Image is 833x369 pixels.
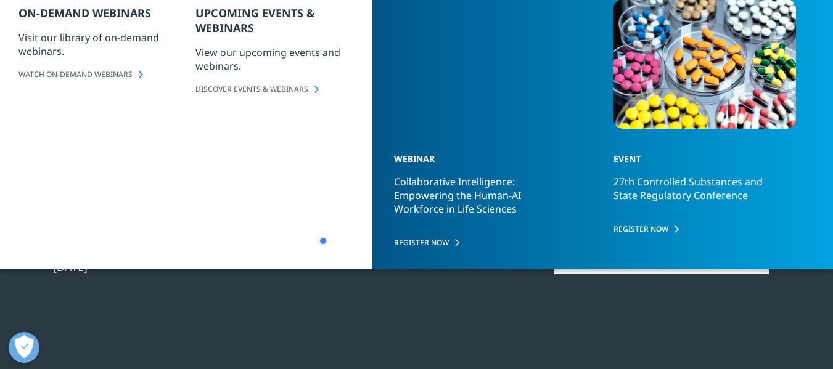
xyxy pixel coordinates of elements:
p: Collaborative Intelligence: Empowering the Human-AI Workforce in Life Sciences [394,175,564,227]
a: REGISTER NOW [613,224,796,234]
p: Visit our library of on-demand webinars. [18,31,189,69]
button: Open Preferences [9,332,39,363]
a: REGISTER NOW [394,237,577,248]
h5: UPCOMING EVENTS & WEBINARS [195,6,364,46]
h5: Webinar [394,132,567,175]
a: WATCH ON-DEMAND WEBINARS [18,69,195,79]
p: View our upcoming events and webinars. [195,46,366,84]
h5: ON-DEMAND WEBINARS [18,6,187,31]
p: 27th Controlled Substances and State Regulatory Conference [613,175,784,213]
a: DISCOVER EVENTS & WEBINARS [195,84,372,94]
h5: EVENT [613,132,787,175]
